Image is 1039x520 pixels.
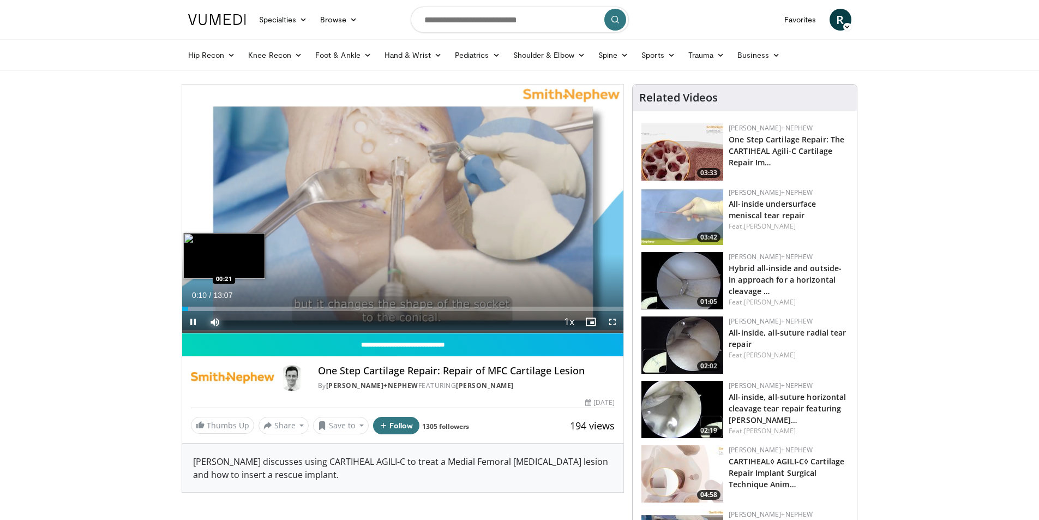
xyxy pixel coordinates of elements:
a: All-inside undersurface meniscal tear repair [729,199,816,220]
a: Hybrid all-inside and outside-in approach for a horizontal cleavage … [729,263,842,296]
a: Hip Recon [182,44,242,66]
a: 03:42 [641,188,723,245]
a: 03:33 [641,123,723,181]
button: Pause [182,311,204,333]
a: [PERSON_NAME]+Nephew [326,381,418,390]
button: Mute [204,311,226,333]
a: Business [731,44,786,66]
img: 0d5ae7a0-0009-4902-af95-81e215730076.150x105_q85_crop-smart_upscale.jpg [641,316,723,374]
span: 194 views [570,419,615,432]
span: 03:33 [697,168,720,178]
div: Progress Bar [182,307,624,311]
a: 04:58 [641,445,723,503]
a: Foot & Ankle [309,44,378,66]
a: [PERSON_NAME]+Nephew [729,445,813,455]
input: Search topics, interventions [411,7,629,33]
span: 01:05 [697,297,720,307]
a: Sports [635,44,682,66]
button: Share [259,417,309,434]
div: Feat. [729,350,848,360]
img: Smith+Nephew [191,365,274,391]
span: 03:42 [697,232,720,242]
a: Trauma [682,44,731,66]
div: Feat. [729,222,848,231]
a: [PERSON_NAME] [744,297,796,307]
span: / [209,291,212,300]
img: 173c071b-399e-4fbc-8156-5fdd8d6e2d0e.150x105_q85_crop-smart_upscale.jpg [641,381,723,438]
a: 02:19 [641,381,723,438]
a: [PERSON_NAME]+Nephew [729,188,813,197]
a: 02:02 [641,316,723,374]
a: Thumbs Up [191,417,254,434]
a: All-inside, all-suture horizontal cleavage tear repair featuring [PERSON_NAME]… [729,392,846,425]
a: [PERSON_NAME] [744,426,796,435]
span: 04:58 [697,490,720,500]
div: [PERSON_NAME] discusses using CARTIHEAL AGILI-C to treat a Medial Femoral [MEDICAL_DATA] lesion a... [182,444,624,492]
button: Save to [313,417,369,434]
h4: One Step Cartilage Repair: Repair of MFC Cartilage Lesion [318,365,615,377]
a: [PERSON_NAME] [456,381,514,390]
span: 0:10 [192,291,207,300]
img: 0d962de6-6f40-43c7-a91b-351674d85659.150x105_q85_crop-smart_upscale.jpg [641,445,723,503]
span: 13:07 [213,291,232,300]
img: 781f413f-8da4-4df1-9ef9-bed9c2d6503b.150x105_q85_crop-smart_upscale.jpg [641,123,723,181]
img: image.jpeg [183,233,265,279]
a: 1305 followers [422,422,469,431]
a: One Step Cartilage Repair: The CARTIHEAL Agili-C Cartilage Repair Im… [729,134,844,168]
div: Feat. [729,297,848,307]
a: Knee Recon [242,44,309,66]
button: Enable picture-in-picture mode [580,311,602,333]
a: R [830,9,851,31]
a: CARTIHEAL◊ AGILI-C◊ Cartilage Repair Implant Surgical Technique Anim… [729,456,844,489]
a: [PERSON_NAME]+Nephew [729,381,813,390]
a: Shoulder & Elbow [507,44,592,66]
video-js: Video Player [182,85,624,333]
a: Spine [592,44,635,66]
a: [PERSON_NAME]+Nephew [729,123,813,133]
img: 02c34c8e-0ce7-40b9-85e3-cdd59c0970f9.150x105_q85_crop-smart_upscale.jpg [641,188,723,245]
a: Hand & Wrist [378,44,448,66]
a: [PERSON_NAME] [744,222,796,231]
a: [PERSON_NAME]+Nephew [729,252,813,261]
div: By FEATURING [318,381,615,391]
a: Specialties [253,9,314,31]
a: Pediatrics [448,44,507,66]
button: Fullscreen [602,311,623,333]
h4: Related Videos [639,91,718,104]
div: Feat. [729,426,848,436]
span: 02:19 [697,426,720,435]
button: Playback Rate [558,311,580,333]
a: [PERSON_NAME]+Nephew [729,316,813,326]
img: Avatar [279,365,305,391]
a: Favorites [778,9,823,31]
a: All-inside, all-suture radial tear repair [729,327,846,349]
div: [DATE] [585,398,615,408]
a: [PERSON_NAME] [744,350,796,360]
button: Follow [373,417,420,434]
img: VuMedi Logo [188,14,246,25]
a: [PERSON_NAME]+Nephew [729,510,813,519]
a: Browse [314,9,364,31]
span: 02:02 [697,361,720,371]
img: 364c13b8-bf65-400b-a941-5a4a9c158216.150x105_q85_crop-smart_upscale.jpg [641,252,723,309]
a: 01:05 [641,252,723,309]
